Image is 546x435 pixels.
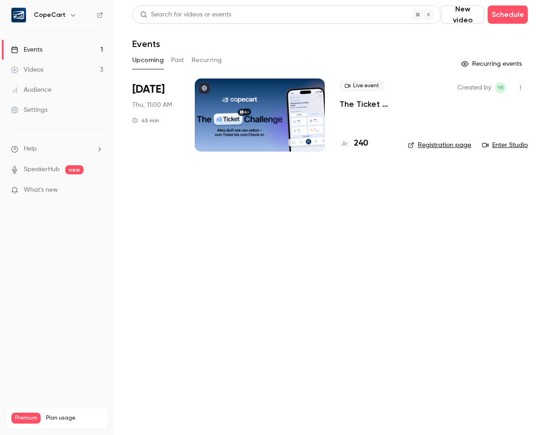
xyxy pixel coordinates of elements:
[11,8,26,22] img: CopeCart
[132,38,160,49] h1: Events
[408,141,471,150] a: Registration page
[482,141,528,150] a: Enter Studio
[34,10,66,20] h6: CopeCart
[11,65,43,74] div: Videos
[24,144,37,154] span: Help
[339,137,368,150] a: 240
[11,85,52,94] div: Audience
[46,414,103,422] span: Plan usage
[192,53,222,68] button: Recurring
[132,117,159,124] div: 45 min
[11,105,47,115] div: Settings
[92,186,103,194] iframe: Noticeable Trigger
[457,57,528,71] button: Recurring events
[441,5,484,24] button: New video
[11,413,41,424] span: Premium
[24,165,60,174] a: SpeakerHub
[488,5,528,24] button: Schedule
[339,99,393,110] a: The Ticket Challenge - Alles läuft wie von selbst – vom Ticket bis zum Check-in
[171,53,184,68] button: Past
[140,10,231,20] div: Search for videos or events
[354,137,368,150] h4: 240
[132,79,180,152] div: Oct 9 Thu, 11:00 AM (Europe/Berlin)
[11,45,42,54] div: Events
[495,82,506,93] span: Yasamin Esfahani
[132,100,172,110] span: Thu, 11:00 AM
[498,82,504,93] span: YE
[458,82,491,93] span: Created by
[132,53,164,68] button: Upcoming
[132,82,165,97] span: [DATE]
[11,144,103,154] li: help-dropdown-opener
[339,80,385,91] span: Live event
[24,185,58,195] span: What's new
[65,165,83,174] span: new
